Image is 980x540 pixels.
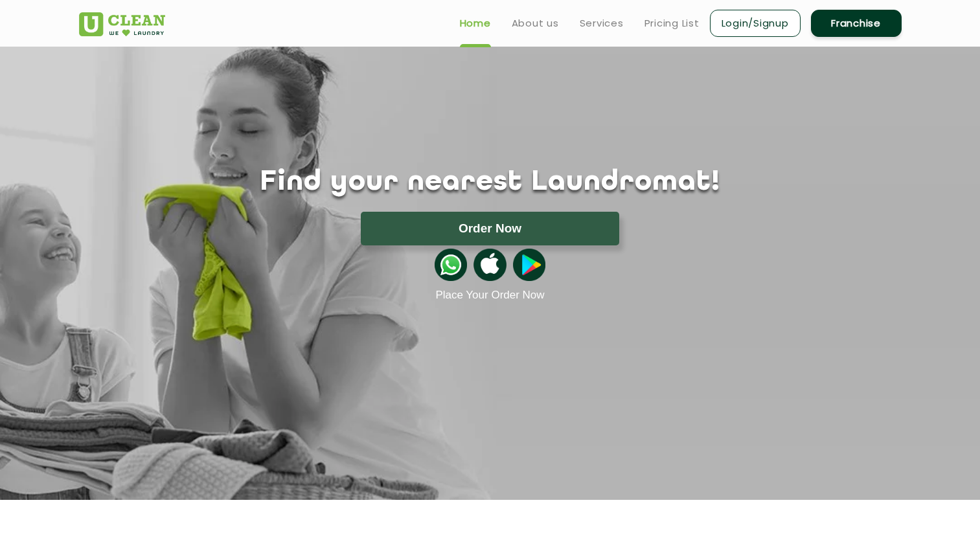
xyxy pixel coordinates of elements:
[513,249,545,281] img: playstoreicon.png
[710,10,801,37] a: Login/Signup
[460,16,491,31] a: Home
[580,16,624,31] a: Services
[512,16,559,31] a: About us
[79,12,165,36] img: UClean Laundry and Dry Cleaning
[644,16,700,31] a: Pricing List
[69,166,911,199] h1: Find your nearest Laundromat!
[361,212,619,245] button: Order Now
[435,289,544,302] a: Place Your Order Now
[435,249,467,281] img: whatsappicon.png
[473,249,506,281] img: apple-icon.png
[811,10,902,37] a: Franchise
